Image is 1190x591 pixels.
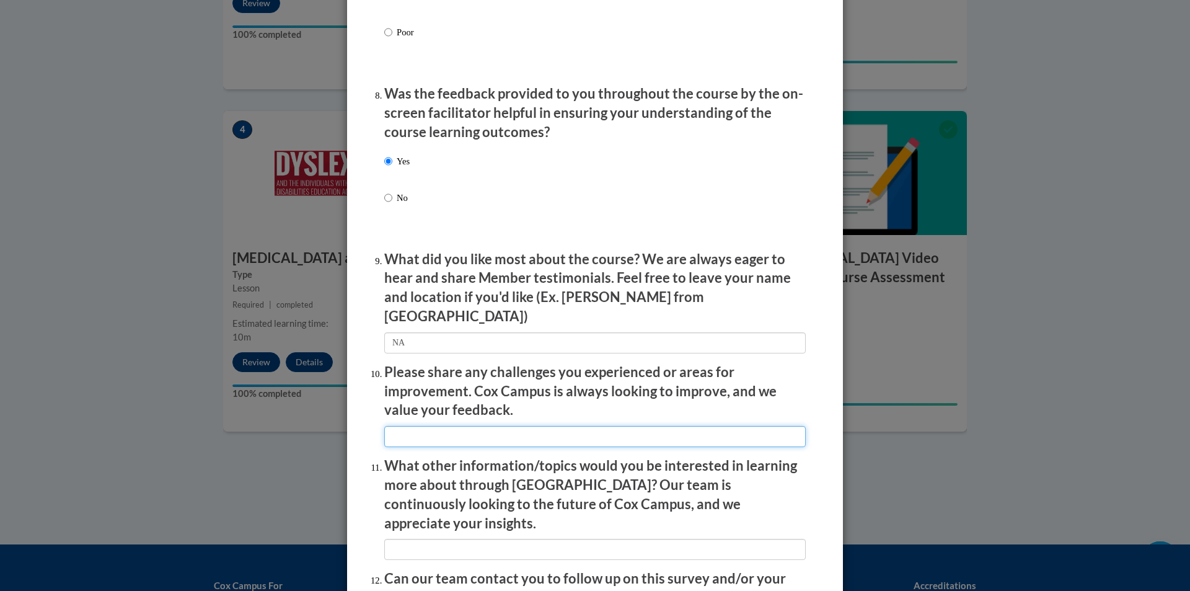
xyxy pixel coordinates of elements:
[384,456,806,533] p: What other information/topics would you be interested in learning more about through [GEOGRAPHIC_...
[384,25,392,39] input: Poor
[384,250,806,326] p: What did you like most about the course? We are always eager to hear and share Member testimonial...
[384,191,392,205] input: No
[397,154,410,168] p: Yes
[384,84,806,141] p: Was the feedback provided to you throughout the course by the on-screen facilitator helpful in en...
[397,25,431,39] p: Poor
[384,363,806,420] p: Please share any challenges you experienced or areas for improvement. Cox Campus is always lookin...
[384,154,392,168] input: Yes
[397,191,410,205] p: No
